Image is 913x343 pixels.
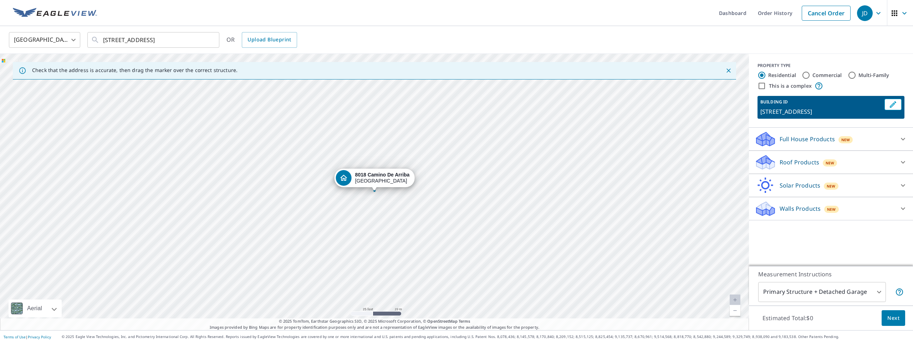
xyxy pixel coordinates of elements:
div: Walls ProductsNew [755,200,907,217]
a: Current Level 20, Zoom Out [730,305,740,316]
a: Privacy Policy [28,334,51,339]
span: New [827,206,836,212]
span: New [827,183,836,189]
p: Check that the address is accurate, then drag the marker over the correct structure. [32,67,238,73]
div: OR [226,32,297,48]
span: Next [887,314,899,323]
button: Edit building 1 [884,99,902,110]
p: Full House Products [780,135,835,143]
span: New [841,137,850,143]
p: © 2025 Eagle View Technologies, Inc. and Pictometry International Corp. All Rights Reserved. Repo... [62,334,909,339]
div: PROPERTY TYPE [758,62,904,69]
div: [GEOGRAPHIC_DATA] [9,30,80,50]
div: JD [857,5,873,21]
a: Current Level 20, Zoom In Disabled [730,295,740,305]
label: Multi-Family [858,72,889,79]
div: Dropped pin, building 1, Residential property, 8018 Camino De Arriba Rancho Santa Fe, CA 92067 [335,169,415,191]
button: Close [724,66,733,75]
a: Cancel Order [802,6,851,21]
p: Walls Products [780,204,821,213]
a: Terms [459,318,470,324]
label: This is a complex [769,82,812,89]
button: Next [882,310,905,326]
div: Primary Structure + Detached Garage [758,282,886,302]
p: [STREET_ADDRESS] [760,107,882,116]
label: Residential [768,72,796,79]
span: © 2025 TomTom, Earthstar Geographics SIO, © 2025 Microsoft Corporation, © [279,318,470,324]
p: Measurement Instructions [758,270,904,278]
strong: 8018 Camino De Arriba [355,172,410,178]
p: BUILDING ID [760,99,788,105]
p: Estimated Total: $0 [757,310,819,326]
div: Aerial [25,300,44,317]
span: Your report will include the primary structure and a detached garage if one exists. [895,288,904,296]
div: Aerial [9,300,62,317]
span: Upload Blueprint [248,35,291,44]
p: Roof Products [780,158,819,167]
label: Commercial [812,72,842,79]
input: Search by address or latitude-longitude [103,30,205,50]
div: Roof ProductsNew [755,154,907,171]
p: | [4,335,51,339]
div: Solar ProductsNew [755,177,907,194]
div: Full House ProductsNew [755,130,907,148]
img: EV Logo [13,8,97,19]
div: [GEOGRAPHIC_DATA] [355,172,410,184]
span: New [826,160,835,166]
a: Upload Blueprint [242,32,297,48]
p: Solar Products [780,181,820,190]
a: Terms of Use [4,334,26,339]
a: OpenStreetMap [427,318,457,324]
